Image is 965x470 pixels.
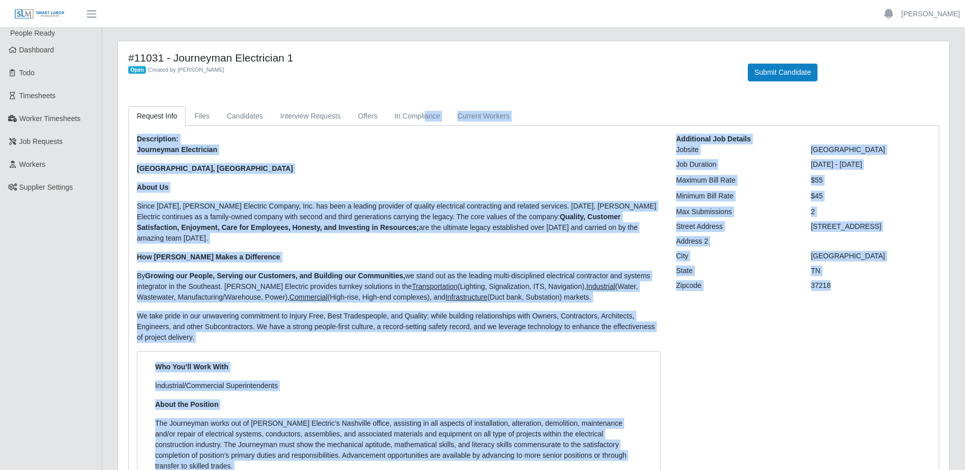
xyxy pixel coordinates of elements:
p: By we stand out as the leading multi-disciplined electrical contractor and systems integrator in ... [137,271,661,303]
div: Address 2 [668,236,803,247]
div: Street Address [668,221,803,232]
div: Max Submissions [668,207,803,217]
div: [DATE] - [DATE] [803,159,938,170]
span: Workers [19,160,46,168]
u: Commercial [289,293,328,301]
a: [PERSON_NAME] [901,9,960,19]
a: Interview Requests [272,106,349,126]
span: Created by [PERSON_NAME] [148,67,224,73]
span: Todo [19,69,35,77]
div: 2 [803,207,938,217]
span: People Ready [10,29,55,37]
span: Timesheets [19,92,56,100]
img: SLM Logo [14,9,65,20]
span: Job Requests [19,137,63,145]
strong: Growing our People, Serving our Customers, and Building our Communities, [145,272,405,280]
span: Worker Timesheets [19,114,80,123]
div: City [668,251,803,261]
strong: About the Position [155,400,218,408]
div: 37218 [803,280,938,291]
span: Supplier Settings [19,183,73,191]
b: Description: [137,135,179,143]
u: Transportation [412,282,458,290]
strong: Quality, Customer Satisfaction, Enjoyment, Care for Employees, Honesty, and Investing in Resources; [137,213,621,231]
div: [STREET_ADDRESS] [803,221,938,232]
div: $55 [803,175,938,186]
a: In Compliance [386,106,449,126]
a: Current Workers [449,106,518,126]
div: [GEOGRAPHIC_DATA] [803,144,938,155]
a: Candidates [218,106,272,126]
div: Minimum Bill Rate [668,191,803,201]
strong: Who You’ll Work With [155,363,228,371]
a: Request Info [128,106,186,126]
div: [GEOGRAPHIC_DATA] [803,251,938,261]
strong: [GEOGRAPHIC_DATA], [GEOGRAPHIC_DATA] [137,164,293,172]
strong: Journeyman Electrician [137,145,217,154]
u: Industrial [586,282,615,290]
a: Files [186,106,218,126]
strong: How [PERSON_NAME] Makes a Difference [137,253,280,261]
div: TN [803,266,938,276]
button: Submit Candidate [748,64,817,81]
h4: #11031 - Journeyman Electrician 1 [128,51,733,64]
p: Since [DATE], [PERSON_NAME] Electric Company, Inc. has been a leading provider of quality electri... [137,201,661,244]
span: Dashboard [19,46,54,54]
div: Jobsite [668,144,803,155]
a: Offers [349,106,386,126]
div: Job Duration [668,159,803,170]
div: Zipcode [668,280,803,291]
strong: About Us [137,183,168,191]
div: State [668,266,803,276]
p: Industrial/Commercial Superintendents [155,380,642,391]
div: $45 [803,191,938,201]
u: Infrastructure [446,293,487,301]
div: Maximum Bill Rate [668,175,803,186]
b: Additional Job Details [676,135,751,143]
span: Open [128,66,146,74]
p: We take pride in our unwavering commitment to Injury Free, Best Tradespeople, and Quality; while ... [137,311,661,343]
